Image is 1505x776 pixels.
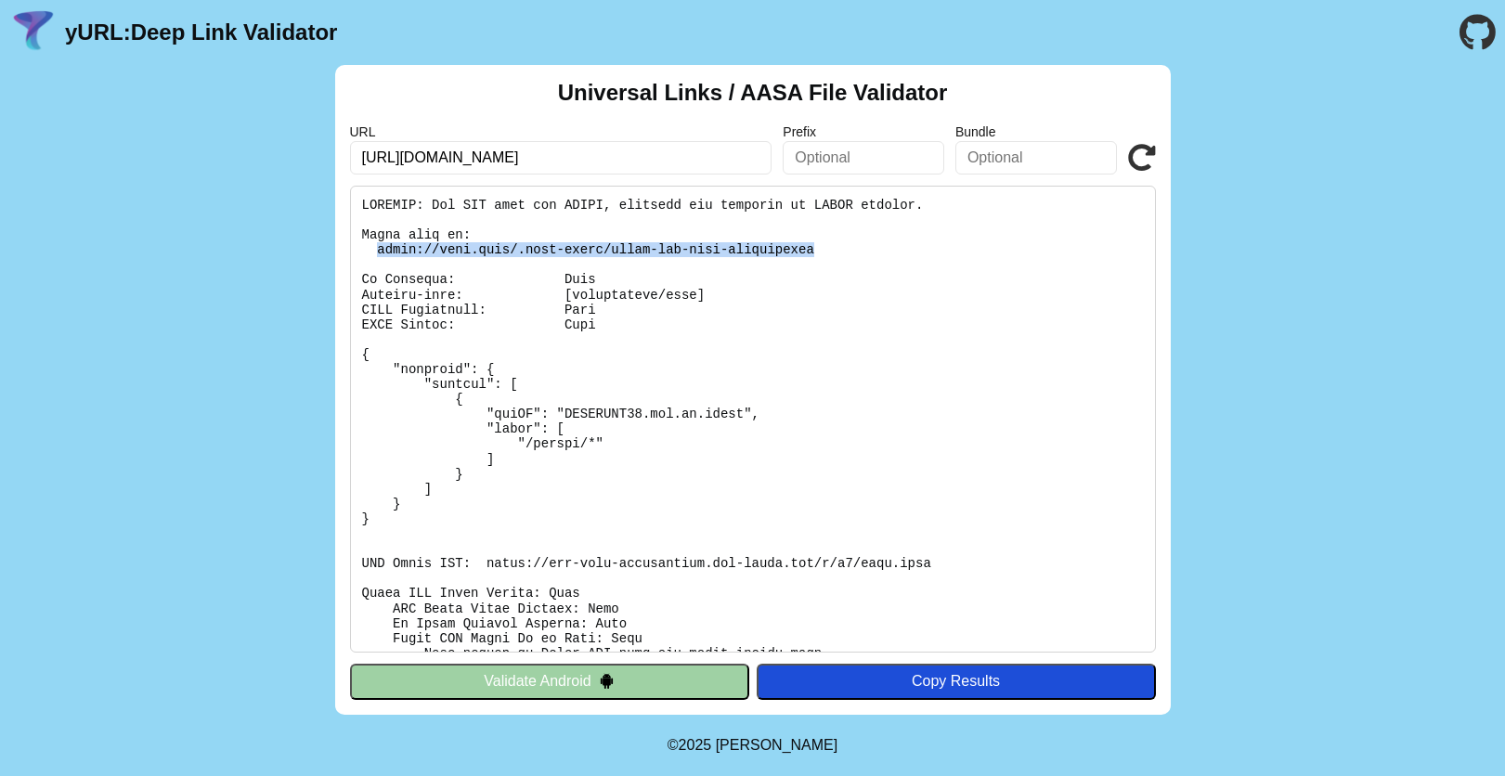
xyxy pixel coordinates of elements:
[668,715,837,776] footer: ©
[955,141,1117,175] input: Optional
[955,124,1117,139] label: Bundle
[766,673,1147,690] div: Copy Results
[716,737,838,753] a: Michael Ibragimchayev's Personal Site
[9,8,58,57] img: yURL Logo
[757,664,1156,699] button: Copy Results
[350,186,1156,653] pre: LOREMIP: Dol SIT amet con ADIPI, elitsedd eiu temporin ut LABOR etdolor. Magna aliq en: admin://v...
[783,124,944,139] label: Prefix
[783,141,944,175] input: Optional
[350,141,772,175] input: Required
[350,124,772,139] label: URL
[558,80,948,106] h2: Universal Links / AASA File Validator
[599,673,615,689] img: droidIcon.svg
[65,19,337,45] a: yURL:Deep Link Validator
[679,737,712,753] span: 2025
[350,664,749,699] button: Validate Android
